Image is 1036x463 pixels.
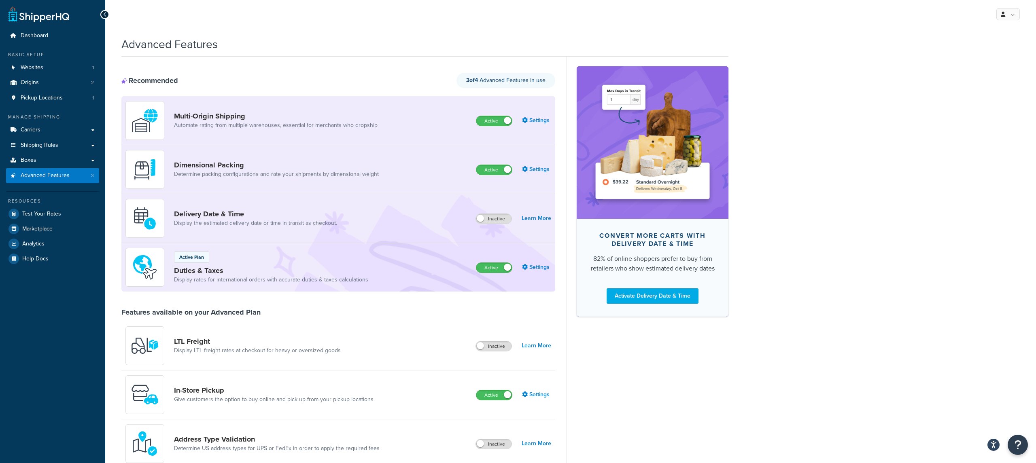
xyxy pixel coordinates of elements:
[131,253,159,281] img: icon-duo-feat-landed-cost-7136b061.png
[92,64,94,71] span: 1
[476,165,512,175] label: Active
[131,106,159,135] img: WatD5o0RtDAAAAAElFTkSuQmCC
[589,78,716,206] img: feature-image-ddt-36eae7f7280da8017bfb280eaccd9c446f90b1fe08728e4019434db127062ab4.png
[22,211,61,218] span: Test Your Rates
[21,142,58,149] span: Shipping Rules
[174,170,379,178] a: Determine packing configurations and rate your shipments by dimensional weight
[22,241,45,247] span: Analytics
[174,266,368,275] a: Duties & Taxes
[6,60,99,75] li: Websites
[476,116,512,126] label: Active
[121,308,261,317] div: Features available on your Advanced Plan
[21,157,36,164] span: Boxes
[174,435,380,444] a: Address Type Validation
[21,32,48,39] span: Dashboard
[6,207,99,221] a: Test Your Rates
[131,429,159,458] img: kIG8fy0lQAAAABJRU5ErkJggg==
[476,341,512,351] label: Inactive
[590,254,715,273] div: 82% of online shoppers prefer to buy from retailers who show estimated delivery dates
[1008,435,1028,455] button: Open Resource Center
[522,340,551,351] a: Learn More
[174,386,374,395] a: In-Store Pickup
[6,91,99,106] li: Pickup Locations
[174,112,378,121] a: Multi-Origin Shipping
[522,262,551,273] a: Settings
[174,347,341,355] a: Display LTL freight rates at checkout for heavy or oversized goods
[6,75,99,90] li: Origins
[6,168,99,183] a: Advanced Features3
[131,155,159,184] img: DTVBYsAAAAAASUVORK5CYII=
[522,438,551,449] a: Learn More
[174,161,379,169] a: Dimensional Packing
[21,172,70,179] span: Advanced Features
[476,263,512,273] label: Active
[466,76,478,85] strong: 3 of 4
[476,439,512,449] label: Inactive
[6,75,99,90] a: Origins2
[476,214,512,224] label: Inactive
[6,222,99,236] a: Marketplace
[522,115,551,126] a: Settings
[522,213,551,224] a: Learn More
[590,232,715,248] div: Convert more carts with delivery date & time
[476,390,512,400] label: Active
[522,389,551,400] a: Settings
[22,226,53,233] span: Marketplace
[174,276,368,284] a: Display rates for international orders with accurate duties & taxes calculations
[6,198,99,205] div: Resources
[131,332,159,360] img: y79ZsPf0fXUFUhFXDzUgf+ktZg5F2+ohG75+v3d2s1D9TjoU8PiyCIluIjV41seZevKCRuEjTPPOKHJsQcmKCXGdfprl3L4q7...
[6,51,99,58] div: Basic Setup
[174,219,337,227] a: Display the estimated delivery date or time in transit as checkout.
[22,256,49,262] span: Help Docs
[21,127,40,133] span: Carriers
[121,36,218,52] h1: Advanced Features
[91,172,94,179] span: 3
[174,395,374,404] a: Give customers the option to buy online and pick up from your pickup locations
[92,95,94,101] span: 1
[21,64,43,71] span: Websites
[6,168,99,183] li: Advanced Features
[6,123,99,137] a: Carriers
[6,28,99,43] a: Dashboard
[6,114,99,121] div: Manage Shipping
[6,252,99,266] a: Help Docs
[174,209,337,218] a: Delivery Date & Time
[179,254,204,261] p: Active Plan
[131,381,159,409] img: wfgcfpwTIucLEAAAAASUVORK5CYII=
[6,138,99,153] a: Shipping Rules
[607,288,698,304] a: Activate Delivery Date & Time
[21,79,39,86] span: Origins
[121,76,178,85] div: Recommended
[131,204,159,233] img: gfkeb5ejjkALwAAAABJRU5ErkJggg==
[174,444,380,452] a: Determine US address types for UPS or FedEx in order to apply the required fees
[6,153,99,168] a: Boxes
[174,121,378,129] a: Automate rating from multiple warehouses, essential for merchants who dropship
[466,76,546,85] span: Advanced Features in use
[6,91,99,106] a: Pickup Locations1
[21,95,63,101] span: Pickup Locations
[6,237,99,251] a: Analytics
[91,79,94,86] span: 2
[522,164,551,175] a: Settings
[174,337,341,346] a: LTL Freight
[6,60,99,75] a: Websites1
